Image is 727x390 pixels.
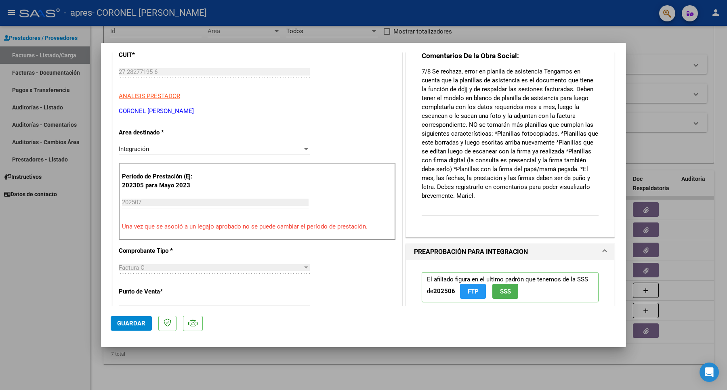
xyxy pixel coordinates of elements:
button: FTP [460,284,486,299]
p: 7/8 Se rechaza, error en planila de asistencia Tengamos en cuenta que la planillas de asistencia ... [422,67,599,200]
div: Open Intercom Messenger [700,363,719,382]
p: CUIT [119,50,202,60]
h1: PREAPROBACIÓN PARA INTEGRACION [414,247,528,257]
span: ANALISIS PRESTADOR [119,92,180,100]
p: Una vez que se asoció a un legajo aprobado no se puede cambiar el período de prestación. [122,222,393,231]
p: Período de Prestación (Ej: 202305 para Mayo 2023 [122,172,203,190]
span: Factura C [119,264,145,271]
p: Comprobante Tipo * [119,246,202,256]
span: SSS [500,288,511,295]
span: FTP [468,288,479,295]
p: Area destinado * [119,128,202,137]
strong: Comentarios De la Obra Social: [422,52,519,60]
mat-expansion-panel-header: PREAPROBACIÓN PARA INTEGRACION [406,244,614,260]
p: El afiliado figura en el ultimo padrón que tenemos de la SSS de [422,272,599,302]
button: Guardar [111,316,152,331]
button: SSS [492,284,518,299]
p: CORONEL [PERSON_NAME] [119,107,396,116]
strong: 202506 [433,287,455,295]
span: Guardar [117,320,145,327]
span: Integración [119,145,149,153]
p: Punto de Venta [119,287,202,296]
